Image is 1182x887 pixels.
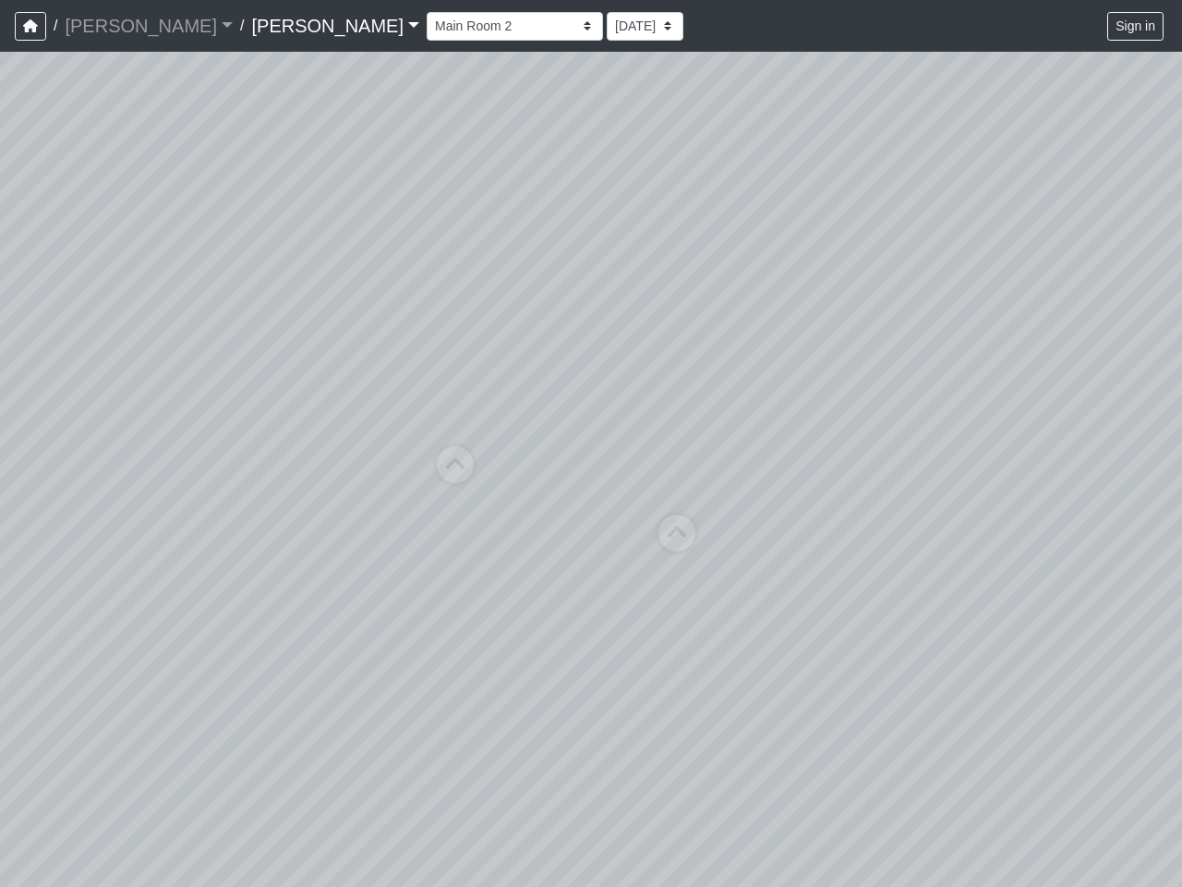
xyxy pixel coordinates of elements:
span: / [233,7,251,44]
a: [PERSON_NAME] [65,7,233,44]
button: Sign in [1107,12,1164,41]
iframe: Ybug feedback widget [14,850,123,887]
span: / [46,7,65,44]
a: [PERSON_NAME] [251,7,419,44]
